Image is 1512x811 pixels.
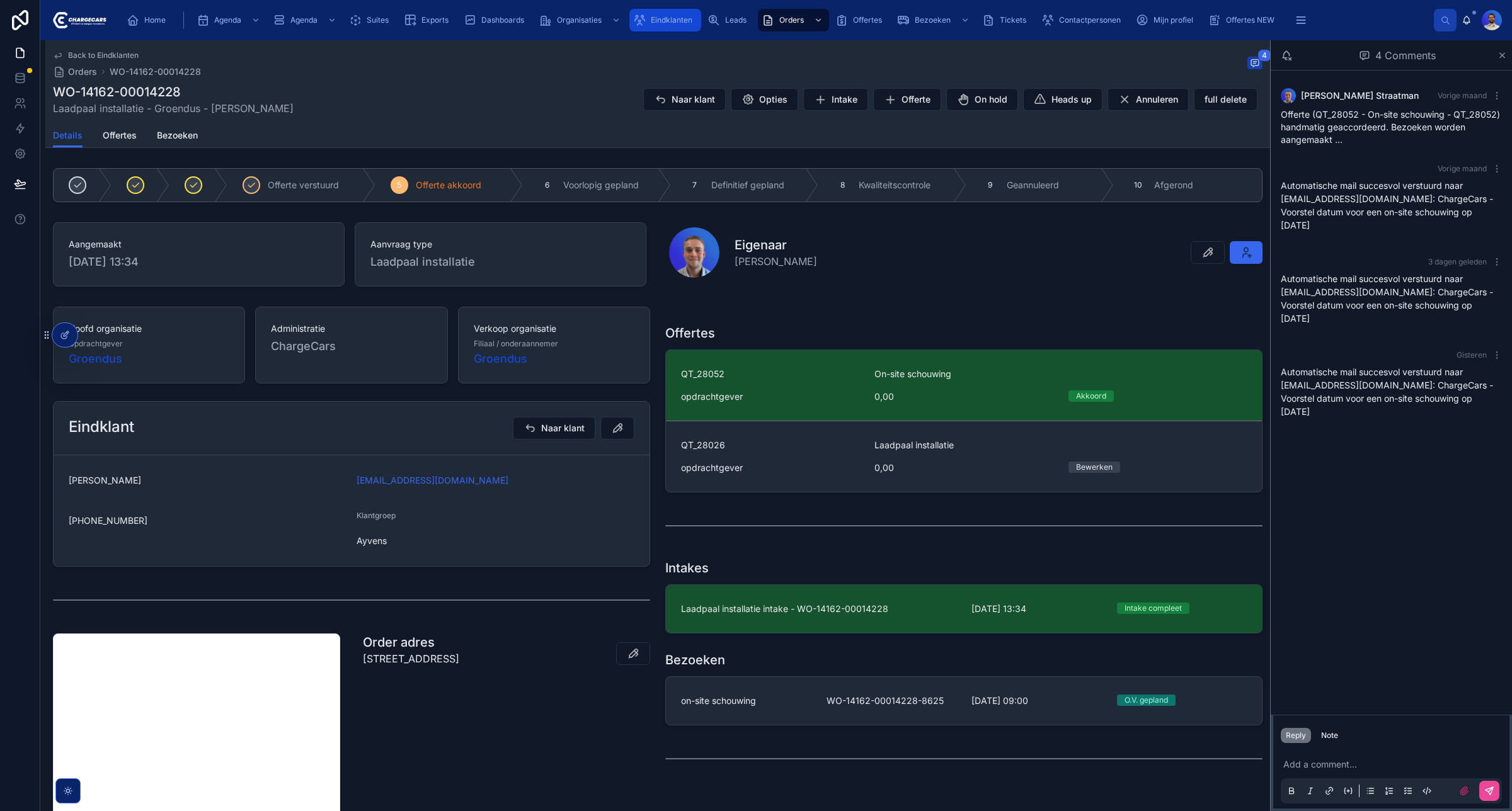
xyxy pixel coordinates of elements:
[1438,164,1487,173] span: Vorige maand
[665,651,725,669] h1: Bezoeken
[357,511,396,520] span: Klantgroep
[803,88,868,111] button: Intake
[541,422,585,434] span: Naar klant
[513,417,595,440] button: Naar klant
[711,179,784,191] span: Definitief gepland
[832,9,891,31] a: Offertes
[1136,93,1178,106] span: Annuleren
[666,350,1262,421] a: QT_28052On-site schouwingopdrachtgever0,00Akkoord
[397,180,401,190] span: 5
[1438,91,1487,100] span: Vorige maand
[69,339,123,349] span: Opdrachtgever
[873,88,941,111] button: Offerte
[1226,15,1274,25] span: Offertes NEW
[902,93,931,106] span: Offerte
[1125,603,1182,614] div: Intake compleet
[474,322,634,335] span: Verkoop organisatie
[1125,695,1168,706] div: O.V. gepland
[110,65,201,78] span: WO-14162-00014228
[840,180,845,190] span: 8
[157,129,198,142] span: Bezoeken
[893,9,976,31] a: Bezoeken
[1281,365,1502,418] p: Automatische mail succesvol verstuurd naar [EMAIL_ADDRESS][DOMAIN_NAME]: ChargeCars - Voorstel da...
[946,88,1018,111] button: On hold
[779,15,804,25] span: Orders
[725,15,747,25] span: Leads
[651,15,692,25] span: Eindklanten
[735,236,817,254] h1: Eigenaar
[563,179,639,191] span: Voorlopig gepland
[1038,9,1130,31] a: Contactpersonen
[704,9,755,31] a: Leads
[1457,350,1487,360] span: Gisteren
[1281,179,1502,232] p: Automatische mail succesvol verstuurd naar [EMAIL_ADDRESS][DOMAIN_NAME]: ChargeCars - Voorstel da...
[1076,462,1113,473] div: Bewerken
[69,474,346,487] span: [PERSON_NAME]
[1205,9,1283,31] a: Offertes NEW
[681,603,956,615] span: Laadpaal installatie intake - WO-14162-00014228
[68,65,97,78] span: Orders
[53,124,83,148] a: Details
[271,322,432,335] span: Administratie
[975,93,1007,106] span: On hold
[1281,109,1500,145] span: Offerte (QT_28052 - On-site schouwing - QT_28052) handmatig geaccordeerd. Bezoeken worden aangema...
[681,368,859,380] span: QT_28052
[1281,728,1311,743] button: Reply
[69,417,134,437] h2: Eindklant
[832,93,857,106] span: Intake
[874,390,1053,403] span: 0,00
[474,339,558,349] span: Filiaal / onderaannemer
[271,337,336,355] span: ChargeCars
[665,324,715,342] h1: Offertes
[345,9,398,31] a: Suites
[681,390,743,403] span: opdrachtgever
[874,439,954,451] span: Laadpaal installatie
[69,514,346,527] span: [PHONE_NUMBER]
[681,695,756,707] span: on-site schouwing
[1023,88,1102,111] button: Heads up
[117,6,1434,34] div: scrollable content
[69,350,122,368] a: Groendus
[545,180,549,190] span: 6
[367,15,389,25] span: Suites
[827,695,957,707] span: WO-14162-00014228-8625
[214,15,241,25] span: Agenda
[50,10,106,30] img: App logo
[1154,15,1193,25] span: Mijn profiel
[629,9,701,31] a: Eindklanten
[915,15,951,25] span: Bezoeken
[978,9,1035,31] a: Tickets
[874,462,1053,474] span: 0,00
[357,535,634,547] span: Ayvens
[123,9,175,31] a: Home
[643,88,726,111] button: Naar klant
[672,93,715,106] span: Naar klant
[370,253,475,271] span: Laadpaal installatie
[1000,15,1026,25] span: Tickets
[53,101,294,116] span: Laadpaal installatie - Groendus - [PERSON_NAME]
[535,9,627,31] a: Organisaties
[1257,49,1271,62] span: 4
[1076,390,1106,402] div: Akkoord
[988,180,992,190] span: 9
[363,633,459,651] h1: Order adres
[874,368,951,380] span: On-site schouwing
[53,50,139,60] a: Back to Eindklanten
[681,462,743,474] span: opdrachtgever
[53,129,83,142] span: Details
[1321,730,1338,740] div: Note
[759,93,787,106] span: Opties
[735,254,817,269] span: [PERSON_NAME]
[666,421,1262,492] a: QT_28026Laadpaal installatieopdrachtgever0,00Bewerken
[1134,180,1142,190] span: 10
[692,180,697,190] span: 7
[474,350,527,368] a: Groendus
[1108,88,1189,111] button: Annuleren
[69,238,329,251] span: Aangemaakt
[268,179,339,191] span: Offerte verstuurd
[859,179,931,191] span: Kwaliteitscontrole
[1194,88,1257,111] button: full delete
[971,695,1102,707] span: [DATE] 09:00
[666,677,1262,725] a: on-site schouwingWO-14162-00014228-8625[DATE] 09:00O.V. gepland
